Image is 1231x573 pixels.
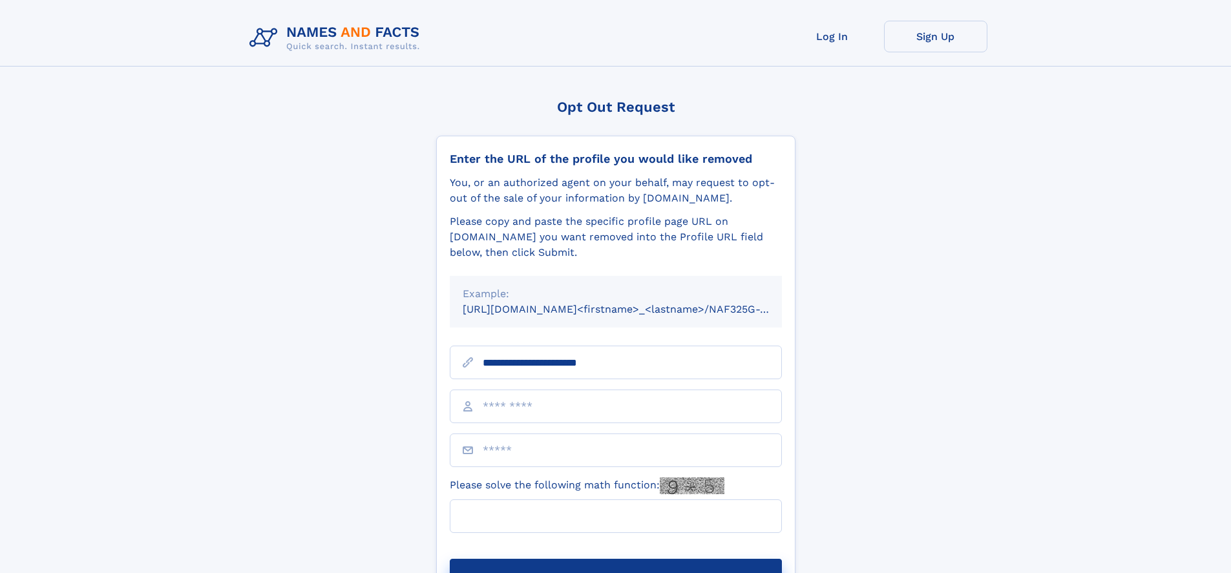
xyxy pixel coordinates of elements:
img: Logo Names and Facts [244,21,430,56]
a: Sign Up [884,21,987,52]
div: Please copy and paste the specific profile page URL on [DOMAIN_NAME] you want removed into the Pr... [450,214,782,260]
div: Enter the URL of the profile you would like removed [450,152,782,166]
small: [URL][DOMAIN_NAME]<firstname>_<lastname>/NAF325G-xxxxxxxx [463,303,806,315]
div: Example: [463,286,769,302]
label: Please solve the following math function: [450,477,724,494]
div: You, or an authorized agent on your behalf, may request to opt-out of the sale of your informatio... [450,175,782,206]
div: Opt Out Request [436,99,795,115]
a: Log In [781,21,884,52]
